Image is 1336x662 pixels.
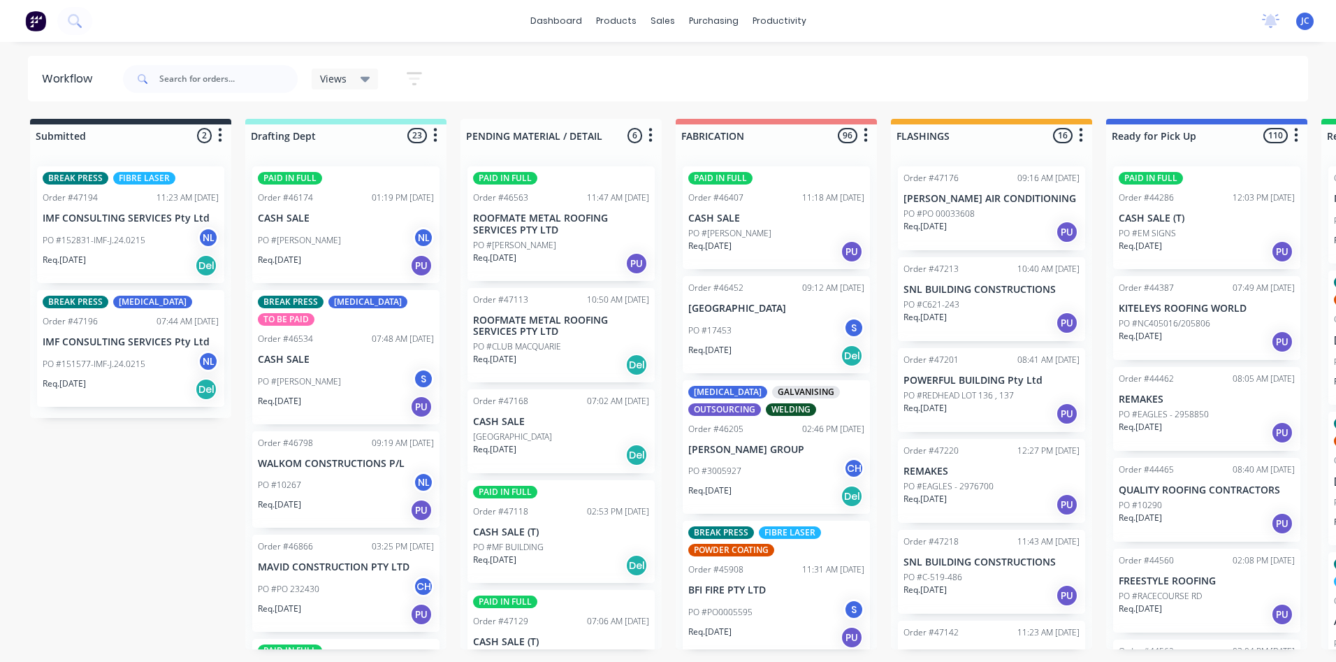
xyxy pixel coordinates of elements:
div: Order #4438707:49 AM [DATE]KITELEYS ROOFING WORLDPO #NC405016/205806Req.[DATE]PU [1113,276,1300,360]
div: BREAK PRESSFIBRE LASEROrder #4719411:23 AM [DATE]IMF CONSULTING SERVICES Pty LtdPO #152831-IMF-J.... [37,166,224,283]
p: Req. [DATE] [258,395,301,408]
div: 07:48 AM [DATE] [372,333,434,345]
p: SNL BUILDING CONSTRUCTIONS [903,556,1080,568]
p: REMAKES [1119,394,1295,405]
div: Order #46452 [688,282,743,294]
div: Order #46866 [258,540,313,553]
p: Req. [DATE] [903,584,947,596]
p: PO #RACECOURSE RD [1119,590,1202,603]
p: [PERSON_NAME] GROUP [688,444,864,456]
p: QUALITY ROOFING CONTRACTORS [1119,484,1295,496]
p: PO #EM SIGNS [1119,227,1176,240]
p: POWERFUL BUILDING Pty Ltd [903,375,1080,387]
div: PU [410,396,433,418]
div: PU [410,603,433,626]
div: 07:06 AM [DATE] [587,615,649,628]
div: 11:31 AM [DATE] [802,563,864,576]
p: CASH SALE (T) [473,526,649,538]
div: Order #4722012:27 PM [DATE]REMAKESPO #EAGLES - 2976700Req.[DATE]PU [898,439,1085,523]
p: SNL BUILDING CONSTRUCTIONS [903,284,1080,296]
div: PU [1271,603,1293,626]
div: 03:04 PM [DATE] [1233,645,1295,658]
div: Order #44560 [1119,554,1174,567]
div: S [843,317,864,338]
div: Order #46534 [258,333,313,345]
p: IMF CONSULTING SERVICES Pty Ltd [43,213,219,224]
p: PO #C-519-486 [903,571,962,584]
p: MAVID CONSTRUCTION PTY LTD [258,561,434,573]
p: CASH SALE (T) [473,636,649,648]
div: Order #4645209:12 AM [DATE][GEOGRAPHIC_DATA]PO #17453SReq.[DATE]Del [683,276,870,373]
div: 07:44 AM [DATE] [157,315,219,328]
div: PAID IN FULL [1119,172,1183,185]
div: [MEDICAL_DATA] [688,386,767,398]
p: FREESTYLE ROOFING [1119,575,1295,587]
div: Order #46407 [688,192,743,204]
p: Req. [DATE] [473,554,516,566]
div: 03:25 PM [DATE] [372,540,434,553]
div: WELDING [766,403,816,416]
p: CASH SALE [473,416,649,428]
p: Req. [DATE] [688,344,732,357]
div: BREAK PRESS[MEDICAL_DATA]TO BE PAIDOrder #4653407:48 AM [DATE]CASH SALEPO #[PERSON_NAME]SReq.[DAT... [252,290,440,424]
p: IMF CONSULTING SERVICES Pty Ltd [43,336,219,348]
div: PAID IN FULL [473,172,537,185]
p: WALKOM CONSTRUCTIONS P/L [258,458,434,470]
div: OUTSOURCING [688,403,761,416]
div: PU [1271,512,1293,535]
p: PO #PO 00033608 [903,208,975,220]
p: PO #[PERSON_NAME] [473,239,556,252]
div: Order #4686603:25 PM [DATE]MAVID CONSTRUCTION PTY LTDPO #PO 232430CHReq.[DATE]PU [252,535,440,632]
p: Req. [DATE] [688,484,732,497]
div: Del [625,444,648,466]
div: Order #4716807:02 AM [DATE]CASH SALE[GEOGRAPHIC_DATA]Req.[DATE]Del [467,389,655,473]
div: NL [198,227,219,248]
div: Order #4711310:50 AM [DATE]ROOFMATE METAL ROOFING SERVICES PTY LTDPO #CLUB MACQUARIEReq.[DATE]Del [467,288,655,383]
div: 09:12 AM [DATE] [802,282,864,294]
div: PU [841,626,863,649]
div: Order #44465 [1119,463,1174,476]
span: JC [1301,15,1309,27]
div: 07:02 AM [DATE] [587,395,649,408]
div: PAID IN FULL [258,172,322,185]
div: PAID IN FULLOrder #4617401:19 PM [DATE]CASH SALEPO #[PERSON_NAME]NLReq.[DATE]PU [252,166,440,283]
div: Order #4446208:05 AM [DATE]REMAKESPO #EAGLES - 2958850Req.[DATE]PU [1113,367,1300,451]
div: BREAK PRESS [43,296,108,308]
div: [MEDICAL_DATA]GALVANISINGOUTSOURCINGWELDINGOrder #4620502:46 PM [DATE][PERSON_NAME] GROUPPO #3005... [683,380,870,515]
div: Order #44286 [1119,192,1174,204]
div: Order #44387 [1119,282,1174,294]
p: Req. [DATE] [258,603,301,615]
div: PU [1056,312,1078,334]
p: PO #PO0005595 [688,606,753,619]
p: [GEOGRAPHIC_DATA] [688,303,864,315]
p: PO #PO 232430 [258,583,319,596]
div: Order #47218 [903,535,959,548]
div: Del [195,254,217,277]
div: PU [410,254,433,277]
div: Order #47201 [903,354,959,366]
a: dashboard [523,10,589,31]
div: 01:19 PM [DATE] [372,192,434,204]
p: PO #EAGLES - 2958850 [1119,408,1209,421]
div: BREAK PRESS [258,296,324,308]
p: PO #CLUB MACQUARIE [473,340,561,353]
div: purchasing [682,10,746,31]
p: Req. [DATE] [688,626,732,638]
p: Req. [DATE] [473,443,516,456]
div: Order #4720108:41 AM [DATE]POWERFUL BUILDING Pty LtdPO #REDHEAD LOT 136 , 137Req.[DATE]PU [898,348,1085,432]
div: CH [843,458,864,479]
p: Req. [DATE] [1119,240,1162,252]
div: Order #44462 [1119,373,1174,385]
div: BREAK PRESS [688,526,754,539]
p: PO #17453 [688,324,732,337]
div: Order #47176 [903,172,959,185]
p: PO #[PERSON_NAME] [258,375,341,388]
div: FIBRE LASER [113,172,175,185]
div: 11:18 AM [DATE] [802,192,864,204]
div: Order #47213 [903,263,959,275]
div: FIBRE LASER [759,526,821,539]
div: 08:05 AM [DATE] [1233,373,1295,385]
input: Search for orders... [159,65,298,93]
p: Req. [DATE] [903,311,947,324]
div: Del [841,345,863,367]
